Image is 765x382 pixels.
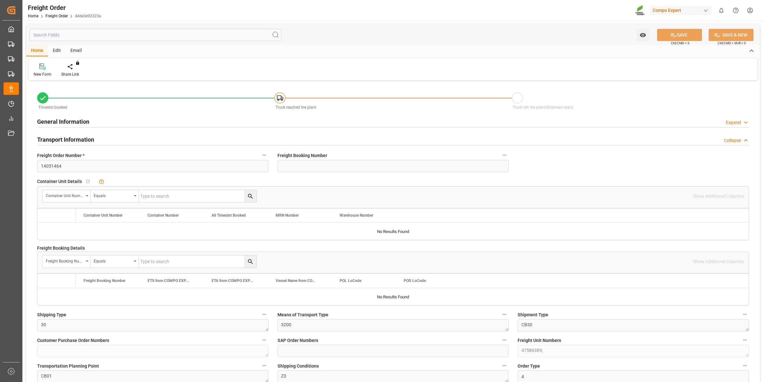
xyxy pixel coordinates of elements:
div: New Form [34,71,52,77]
button: Means of Transport Type [500,310,509,319]
span: Shipment Type [518,311,548,318]
span: Ctrl/CMD + Shift + S [718,41,746,46]
button: open menu [43,255,91,268]
span: SAP Order Numbers [278,337,318,344]
div: Equals [94,191,132,199]
span: Ctrl/CMD + S [671,41,689,46]
input: Type to search [139,190,256,202]
span: POL LoCode [340,278,361,283]
textarea: CB30 [518,319,749,331]
button: Help Center [729,3,743,18]
button: Freight Booking Number [500,151,509,159]
span: Customer Purchase Order Numbers [37,337,109,344]
span: Vessel Name from COMPO EXPERT [276,278,318,283]
button: Shipment Type [741,310,749,319]
button: open menu [91,255,139,268]
img: Screenshot%202023-09-29%20at%2010.02.21.png_1712312052.png [635,5,646,16]
span: Shipping Type [37,311,66,318]
button: open menu [91,190,139,202]
span: Freight Order Number [37,152,85,159]
button: Shipping Type [260,310,269,319]
div: Freight Order [28,3,101,12]
h2: Transport Information [37,135,94,144]
button: Freight Unit Numbers [741,336,749,344]
button: show 0 new notifications [714,3,729,18]
button: search button [244,190,256,202]
span: Timeslot booked [38,105,67,110]
div: Collapse [724,137,741,144]
span: Transportation Planning Point [37,363,99,370]
span: Freight Unit Numbers [518,337,561,344]
a: Freight Order [45,14,68,18]
div: Container Unit Number [46,191,84,199]
span: Freight Booking Number [278,152,327,159]
button: Transportation Planning Point [260,361,269,370]
button: open menu [43,190,91,202]
span: Order Type [518,363,540,370]
span: Freight Booking Number [84,278,125,283]
button: SAVE [657,29,702,41]
span: ETA from COMPO EXPERT [212,278,254,283]
span: Shipping Conditions [278,363,319,370]
textarea: 47586389; [518,345,749,357]
div: Email [66,46,87,56]
button: SAP Order Numbers [500,336,509,344]
button: Customer Purchase Order Numbers [260,336,269,344]
input: Search Fields [29,29,281,41]
div: Equals [94,257,132,264]
span: Truck reached the plant [276,105,316,110]
span: Container Unit Details [37,178,82,185]
span: ETS from COMPO EXPERT [148,278,190,283]
div: Home [26,46,48,56]
button: Order Type [741,361,749,370]
button: search button [244,255,256,268]
button: SAVE & NEW [709,29,753,41]
span: Freight Booking Details [37,245,85,252]
div: Edit [48,46,66,56]
button: open menu [636,29,649,41]
button: Compo Expert [650,4,714,16]
a: Home [28,14,38,18]
h2: General Information [37,117,89,126]
span: Container Number [148,213,179,218]
span: All Timeslot Booked [212,213,246,218]
textarea: 30 [37,319,269,331]
span: POD LoCode [404,278,426,283]
button: Freight Order Number * [260,151,269,159]
input: Type to search [139,255,256,268]
span: Truck left the plant(Shipment start) [513,105,573,110]
textarea: 3200 [278,319,509,331]
span: Container Unit Number [84,213,123,218]
div: Compo Expert [650,6,712,15]
span: Warehouse Number [340,213,373,218]
button: Shipping Conditions [500,361,509,370]
span: MRN Number [276,213,299,218]
div: Expand [726,119,741,126]
span: Means of Transport Type [278,311,328,318]
div: Freight Booking Number [46,257,84,264]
